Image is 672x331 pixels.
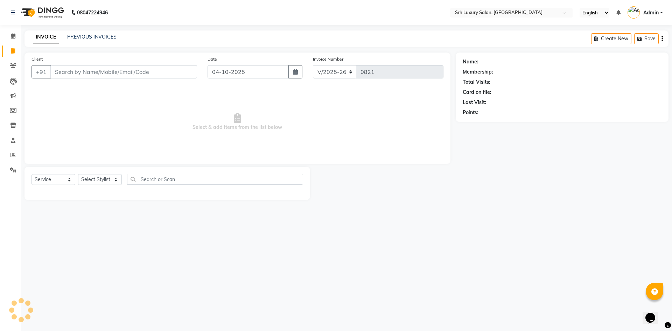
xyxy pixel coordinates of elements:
[77,3,108,22] b: 08047224946
[643,9,659,16] span: Admin
[18,3,66,22] img: logo
[127,174,303,185] input: Search or Scan
[33,31,59,43] a: INVOICE
[634,33,659,44] button: Save
[31,56,43,62] label: Client
[31,65,51,78] button: +91
[463,89,491,96] div: Card on file:
[591,33,631,44] button: Create New
[463,109,478,116] div: Points:
[628,6,640,19] img: Admin
[463,58,478,65] div: Name:
[463,99,486,106] div: Last Visit:
[463,68,493,76] div: Membership:
[31,87,443,157] span: Select & add items from the list below
[313,56,343,62] label: Invoice Number
[463,78,490,86] div: Total Visits:
[67,34,117,40] a: PREVIOUS INVOICES
[50,65,197,78] input: Search by Name/Mobile/Email/Code
[643,303,665,324] iframe: chat widget
[208,56,217,62] label: Date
